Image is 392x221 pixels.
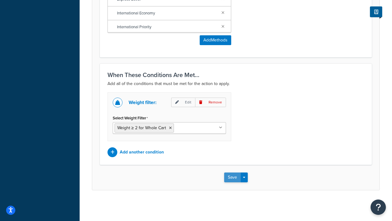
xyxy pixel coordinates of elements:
[171,98,195,107] p: Edit
[120,148,164,157] p: Add another condition
[195,98,226,107] p: Remove
[224,173,241,182] button: Save
[371,200,386,215] button: Open Resource Center
[200,35,231,45] button: AddMethods
[129,98,156,107] p: Weight filter:
[107,80,364,87] p: Add all of the conditions that must be met for the action to apply.
[113,116,148,121] label: Select Weight Filter
[117,23,217,31] span: International Priority
[370,6,382,17] button: Show Help Docs
[107,72,364,78] h3: When These Conditions Are Met...
[117,9,217,17] span: International Economy
[117,125,166,131] span: Weight ≥ 2 for Whole Cart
